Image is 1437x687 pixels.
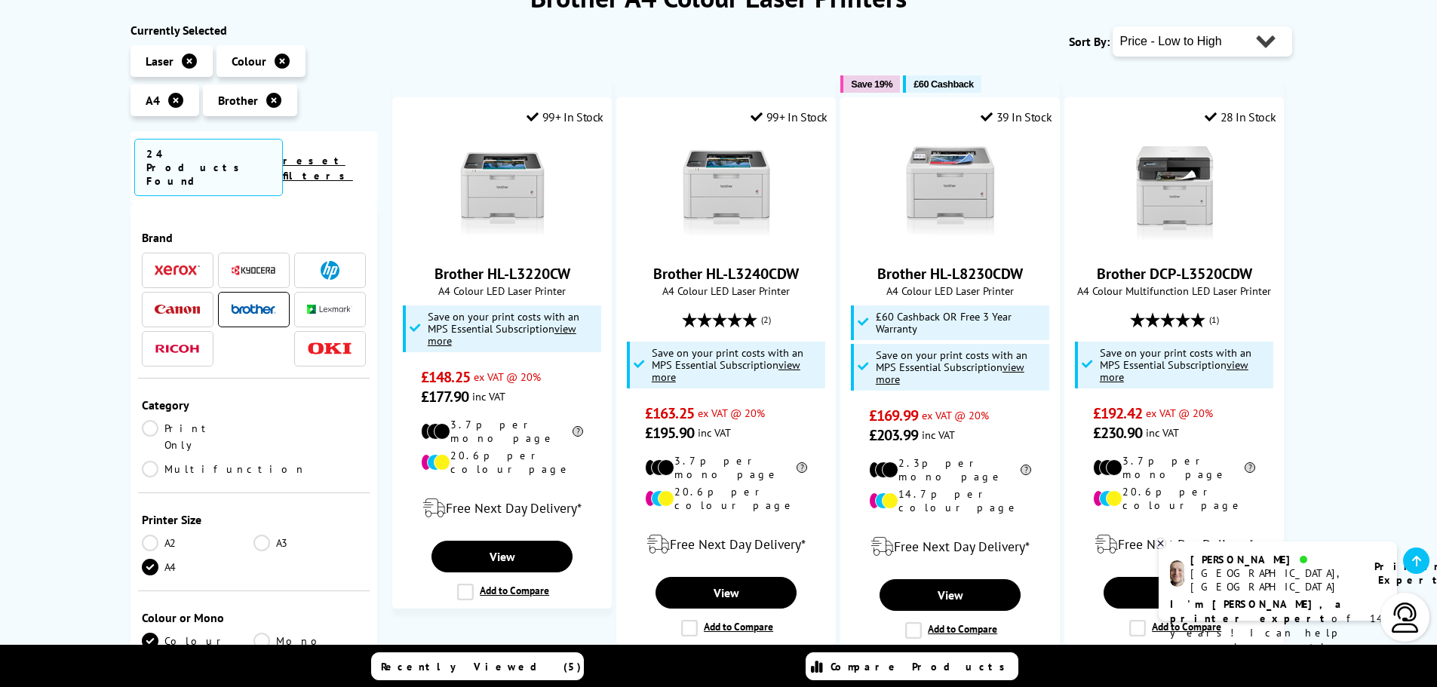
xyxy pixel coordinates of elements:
span: Category [142,397,367,413]
li: 14.7p per colour page [869,487,1031,514]
label: Add to Compare [905,622,997,639]
span: Brand [142,230,367,245]
span: Laser [146,54,173,69]
img: Brother HL-L8230CDW [894,136,1007,249]
a: HP [307,261,352,280]
button: Save 19% [840,75,900,93]
span: Compare Products [831,660,1013,673]
span: £163.25 [645,403,694,423]
li: 3.7p per mono page [1093,454,1255,481]
label: Add to Compare [681,620,773,636]
span: Colour [232,54,266,69]
span: inc VAT [922,428,955,442]
span: £60 Cashback [913,78,973,90]
span: A4 Colour LED Laser Printer [401,284,603,298]
span: 24 Products Found [134,139,283,196]
a: Brother HL-L3220CW [446,237,559,252]
div: 99+ In Stock [527,109,603,124]
li: 20.6p per colour page [645,485,807,512]
a: A2 [142,535,254,551]
img: HP [321,261,339,280]
span: Sort By: [1069,34,1110,49]
div: modal_delivery [625,523,828,566]
li: 3.7p per mono page [421,418,583,445]
div: 28 In Stock [1205,109,1276,124]
span: Save on your print costs with an MPS Essential Subscription [652,345,803,384]
a: Print Only [142,420,254,453]
div: modal_delivery [401,487,603,529]
li: 3.7p per mono page [645,454,807,481]
span: £177.90 [421,387,468,406]
img: Canon [155,305,200,314]
a: OKI [307,339,352,358]
a: Xerox [155,261,200,280]
span: £230.90 [1093,423,1142,443]
span: A4 Colour Multifunction LED Laser Printer [1073,284,1276,298]
a: Brother [231,300,276,319]
a: Brother HL-L3220CW [434,264,570,284]
span: £60 Cashback OR Free 3 Year Warranty [876,311,1046,335]
span: £148.25 [421,367,470,387]
span: A4 Colour LED Laser Printer [625,284,828,298]
a: View [431,541,572,572]
div: modal_delivery [1073,523,1276,566]
span: Colour or Mono [142,610,367,625]
span: Recently Viewed (5) [381,660,582,673]
li: 2.3p per mono page [869,456,1031,483]
a: Compare Products [806,652,1018,680]
img: Xerox [155,265,200,275]
u: view more [652,357,800,384]
span: £169.99 [869,406,918,425]
button: £60 Cashback [903,75,981,93]
a: Mono [253,633,366,649]
u: view more [1100,357,1248,384]
img: Ricoh [155,345,200,353]
a: View [656,577,796,609]
div: [PERSON_NAME] [1190,553,1356,566]
a: Brother HL-L8230CDW [877,264,1023,284]
span: £203.99 [869,425,918,445]
a: Recently Viewed (5) [371,652,584,680]
a: A4 [142,559,254,575]
img: ashley-livechat.png [1170,560,1184,587]
span: A4 Colour LED Laser Printer [849,284,1052,298]
img: OKI [307,342,352,355]
span: ex VAT @ 20% [1146,406,1213,420]
u: view more [428,321,576,348]
a: Brother HL-L3240CDW [670,237,783,252]
p: of 14 years! I can help you choose the right product [1170,597,1386,669]
a: Multifunction [142,461,306,477]
a: Canon [155,300,200,319]
a: A3 [253,535,366,551]
div: modal_delivery [849,526,1052,568]
span: A4 [146,93,160,108]
span: inc VAT [1146,425,1179,440]
span: Save 19% [851,78,892,90]
span: ex VAT @ 20% [922,408,989,422]
span: Printer Size [142,512,367,527]
span: £195.90 [645,423,694,443]
div: 99+ In Stock [751,109,828,124]
li: 20.6p per colour page [421,449,583,476]
div: [GEOGRAPHIC_DATA], [GEOGRAPHIC_DATA] [1190,566,1356,593]
div: 39 In Stock [981,109,1052,124]
img: Brother HL-L3220CW [446,136,559,249]
a: View [1104,577,1244,609]
b: I'm [PERSON_NAME], a printer expert [1170,597,1346,625]
a: reset filters [283,154,353,182]
span: Save on your print costs with an MPS Essential Subscription [428,309,579,348]
li: 20.6p per colour page [1093,485,1255,512]
img: Brother HL-L3240CDW [670,136,783,249]
span: inc VAT [472,389,505,403]
img: Brother [231,304,276,314]
span: (2) [761,305,771,334]
label: Add to Compare [457,584,549,600]
a: View [880,579,1020,611]
span: ex VAT @ 20% [474,370,541,384]
a: Ricoh [155,339,200,358]
a: Brother DCP-L3520CDW [1118,237,1231,252]
u: view more [876,360,1024,386]
a: Brother HL-L8230CDW [894,237,1007,252]
a: Brother DCP-L3520CDW [1097,264,1252,284]
div: Currently Selected [130,23,378,38]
